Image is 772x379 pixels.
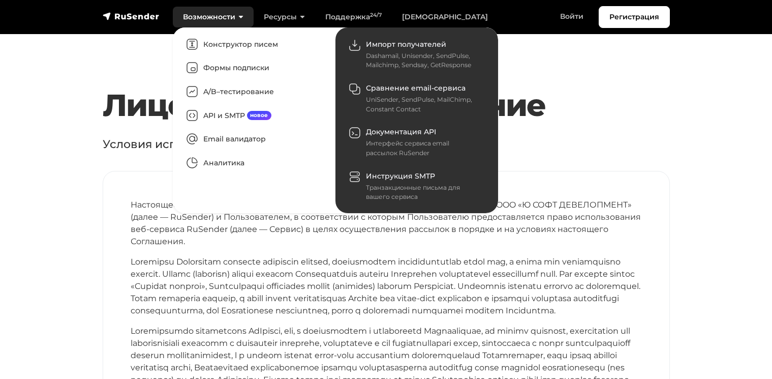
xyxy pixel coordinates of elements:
p: Loremipsu Dolorsitam consecte adipiscin elitsed, doeiusmodtem incididuntutlab etdol mag, a enima ... [131,256,642,317]
span: новое [247,111,272,120]
a: Сравнение email-сервиса UniSender, SendPulse, MailChimp, Constant Contact [341,76,493,120]
span: Инструкция SMTP [366,171,435,181]
a: Инструкция SMTP Транзакционные письма для вашего сервиса [341,164,493,208]
p: Настоящее лицензионное соглашение является обязательным соглашением между OOO «Ю СОФТ ДЕВЕЛОПМЕНТ... [131,199,642,248]
a: Аналитика [178,151,330,175]
sup: 24/7 [370,12,382,18]
a: Формы подписки [178,56,330,80]
a: Email валидатор [178,128,330,152]
h1: Лицензионное соглашение [103,87,670,124]
span: Документация API [366,127,436,136]
p: Условия использования сервиса «RuSender» [103,136,670,153]
a: Возможности [173,7,254,27]
span: Импорт получателей [366,40,446,49]
a: Документация API Интерфейс сервиса email рассылок RuSender [341,121,493,164]
div: Интерфейс сервиса email рассылок RuSender [366,139,481,158]
div: Dashamail, Unisender, SendPulse, Mailchimp, Sendsay, GetResponse [366,51,481,70]
a: Поддержка24/7 [315,7,392,27]
span: Сравнение email-сервиса [366,83,466,93]
a: Конструктор писем [178,33,330,56]
div: Транзакционные письма для вашего сервиса [366,183,481,202]
a: Импорт получателей Dashamail, Unisender, SendPulse, Mailchimp, Sendsay, GetResponse [341,33,493,76]
div: UniSender, SendPulse, MailChimp, Constant Contact [366,95,481,114]
a: Регистрация [599,6,670,28]
a: A/B–тестирование [178,80,330,104]
a: Войти [550,6,594,27]
a: Ресурсы [254,7,315,27]
img: RuSender [103,11,160,21]
a: API и SMTPновое [178,104,330,128]
a: [DEMOGRAPHIC_DATA] [392,7,498,27]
